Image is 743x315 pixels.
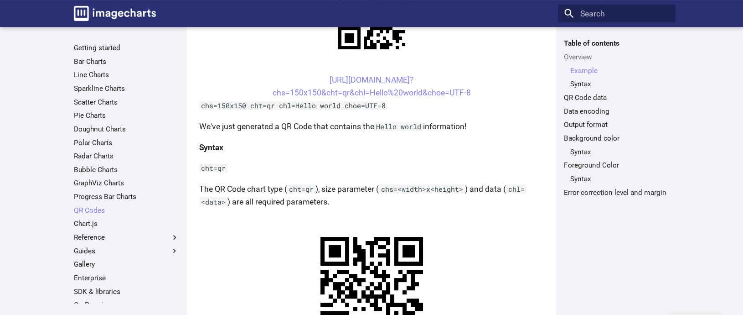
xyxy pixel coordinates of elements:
a: QR Codes [74,206,179,215]
label: Table of contents [558,39,675,48]
a: Gallery [74,260,179,269]
img: logo [74,6,156,21]
nav: Overview [564,66,669,89]
code: cht=qr [199,163,228,173]
label: Reference [74,233,179,242]
nav: Table of contents [558,39,675,197]
nav: Foreground Color [564,174,669,184]
a: Line Charts [74,70,179,79]
a: Example [570,66,670,75]
a: Background color [564,134,669,143]
input: Search [558,5,675,23]
a: Syntax [570,147,670,157]
a: Getting started [74,43,179,52]
a: Syntax [570,174,670,184]
a: SDK & libraries [74,287,179,296]
a: Overview [564,52,669,62]
p: The QR Code chart type ( ), size parameter ( ) and data ( ) are all required parameters. [199,183,544,208]
h4: Syntax [199,141,544,154]
p: We've just generated a QR Code that contains the information! [199,120,544,133]
nav: Background color [564,147,669,157]
a: Doughnut Charts [74,125,179,134]
a: GraphViz Charts [74,178,179,188]
a: Sparkline Charts [74,84,179,93]
a: Image-Charts documentation [70,2,160,25]
code: Hello world [374,122,423,131]
code: chs=150x150 cht=qr chl=Hello world choe=UTF-8 [199,101,388,110]
a: Output format [564,120,669,129]
label: Guides [74,247,179,256]
a: Pie Charts [74,111,179,120]
a: Radar Charts [74,152,179,161]
code: chs=<width>x<height> [379,184,465,194]
a: [URL][DOMAIN_NAME]?chs=150x150&cht=qr&chl=Hello%20world&choe=UTF-8 [273,75,471,97]
a: Scatter Charts [74,98,179,107]
a: QR Code data [564,93,669,102]
a: Data encoding [564,107,669,116]
a: Progress Bar Charts [74,192,179,201]
a: Foreground Color [564,161,669,170]
a: Bar Charts [74,57,179,66]
a: Polar Charts [74,138,179,147]
a: Bubble Charts [74,165,179,174]
a: On Premise [74,300,179,310]
a: Chart.js [74,219,179,228]
a: Syntax [570,79,670,89]
a: Enterprise [74,273,179,283]
code: cht=qr [287,184,316,194]
a: Error correction level and margin [564,188,669,197]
